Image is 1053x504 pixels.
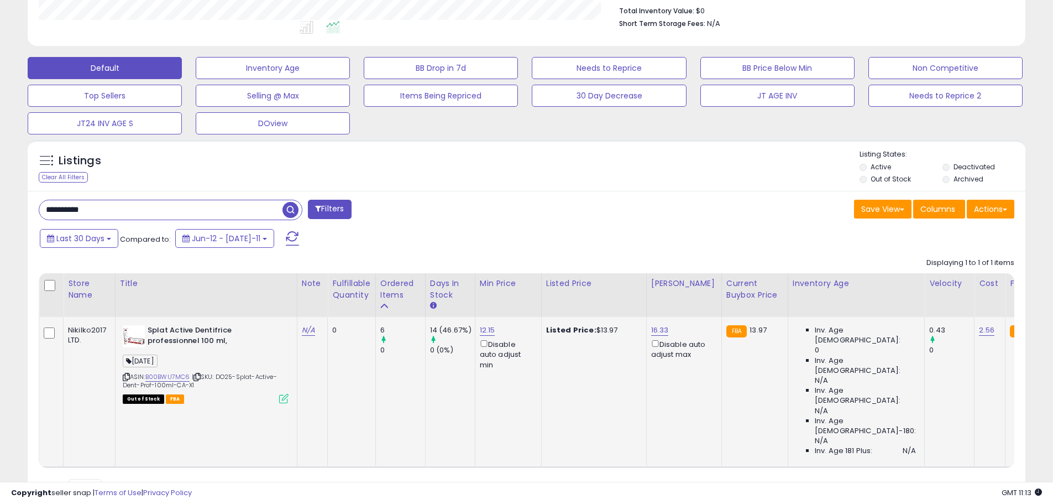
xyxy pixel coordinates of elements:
label: Active [871,162,891,172]
button: Actions [967,200,1014,219]
div: Cost [979,278,1000,289]
div: Velocity [929,278,970,289]
div: ASIN: [123,325,289,402]
button: Last 30 Days [40,229,118,248]
label: Archived [954,174,983,184]
div: seller snap | | [11,488,192,498]
small: FBA [726,325,747,337]
button: JT24 INV AGE S [28,112,182,134]
h5: Listings [59,153,101,169]
div: Nikilko2017 LTD. [68,325,107,345]
small: FBA [1010,325,1030,337]
span: N/A [707,18,720,29]
div: Days In Stock [430,278,470,301]
span: N/A [903,446,916,456]
small: Days In Stock. [430,301,437,311]
span: 2025-08-11 11:13 GMT [1002,487,1042,498]
button: Selling @ Max [196,85,350,107]
a: 12.15 [480,325,495,336]
span: FBA [166,394,185,404]
div: Current Buybox Price [726,278,783,301]
button: Needs to Reprice 2 [868,85,1023,107]
button: Jun-12 - [DATE]-11 [175,229,274,248]
div: 0.43 [929,325,974,335]
label: Out of Stock [871,174,911,184]
span: | SKU: DO25-Splat-Active-Dent-Prof-100ml-CA-X1 [123,372,277,389]
strong: Copyright [11,487,51,498]
span: Columns [920,204,955,215]
div: Disable auto adjust min [480,338,533,370]
button: Non Competitive [868,57,1023,79]
div: Min Price [480,278,537,289]
b: Total Inventory Value: [619,6,694,15]
span: Inv. Age [DEMOGRAPHIC_DATA]-180: [815,416,916,436]
span: All listings that are currently out of stock and unavailable for purchase on Amazon [123,394,164,404]
a: N/A [302,325,315,336]
div: 14 (46.67%) [430,325,475,335]
div: Store Name [68,278,111,301]
span: N/A [815,376,828,386]
span: Inv. Age 181 Plus: [815,446,873,456]
span: N/A [815,436,828,446]
span: Inv. Age [DEMOGRAPHIC_DATA]: [815,386,916,406]
div: Displaying 1 to 1 of 1 items [926,258,1014,268]
button: 30 Day Decrease [532,85,686,107]
img: 41vN10x5XvS._SL40_.jpg [123,325,145,347]
div: Listed Price [546,278,642,289]
button: JT AGE INV [700,85,855,107]
button: Save View [854,200,911,219]
div: 6 [380,325,425,335]
button: DOview [196,112,350,134]
a: B00BWU7MC6 [145,372,190,382]
div: 0 [332,325,366,335]
a: Privacy Policy [143,487,192,498]
a: 16.33 [651,325,669,336]
div: Disable auto adjust max [651,338,713,360]
div: [PERSON_NAME] [651,278,717,289]
label: Deactivated [954,162,995,172]
span: Inv. Age [DEMOGRAPHIC_DATA]: [815,356,916,376]
button: BB Drop in 7d [364,57,518,79]
span: Compared to: [120,234,171,245]
span: Jun-12 - [DATE]-11 [192,233,260,244]
span: 13.97 [750,325,767,335]
li: $0 [619,3,1006,17]
button: Columns [913,200,965,219]
a: 2.56 [979,325,994,336]
button: BB Price Below Min [700,57,855,79]
span: N/A [815,406,828,416]
button: Items Being Repriced [364,85,518,107]
div: Clear All Filters [39,172,88,183]
button: Filters [308,200,351,219]
div: Title [120,278,292,289]
button: Top Sellers [28,85,182,107]
div: Inventory Age [793,278,920,289]
button: Needs to Reprice [532,57,686,79]
span: Last 30 Days [56,233,104,244]
div: Note [302,278,323,289]
div: 0 (0%) [430,345,475,355]
span: Inv. Age [DEMOGRAPHIC_DATA]: [815,325,916,345]
div: 0 [929,345,974,355]
b: Splat Active Dentifrice professionnel 100 ml, [148,325,282,349]
p: Listing States: [860,149,1025,160]
a: Terms of Use [95,487,142,498]
b: Listed Price: [546,325,596,335]
button: Default [28,57,182,79]
span: 0 [815,345,819,355]
div: $13.97 [546,325,638,335]
span: [DATE] [123,355,158,367]
button: Inventory Age [196,57,350,79]
b: Short Term Storage Fees: [619,19,705,28]
div: Ordered Items [380,278,421,301]
div: Fulfillable Quantity [332,278,370,301]
div: 0 [380,345,425,355]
